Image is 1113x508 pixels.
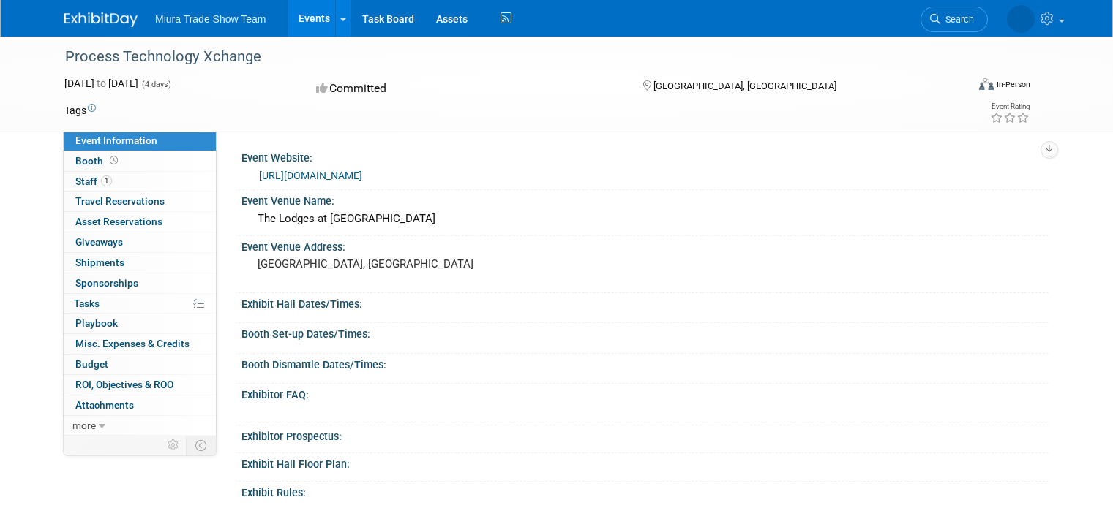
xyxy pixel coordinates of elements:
[241,354,1049,372] div: Booth Dismantle Dates/Times:
[75,175,112,187] span: Staff
[64,151,216,171] a: Booth
[75,155,121,167] span: Booth
[72,420,96,431] span: more
[990,103,1030,110] div: Event Rating
[940,14,974,25] span: Search
[241,384,1049,402] div: Exhibitor FAQ:
[64,375,216,395] a: ROI, Objectives & ROO
[241,425,1049,444] div: Exhibitor Prospectus:
[312,76,619,102] div: Committed
[241,147,1049,165] div: Event Website:
[241,190,1049,208] div: Event Venue Name:
[64,416,216,436] a: more
[101,175,112,186] span: 1
[75,399,134,411] span: Attachments
[241,323,1049,341] div: Booth Set-up Dates/Times:
[64,294,216,314] a: Tasks
[161,436,187,455] td: Personalize Event Tab Strip
[653,80,836,91] span: [GEOGRAPHIC_DATA], [GEOGRAPHIC_DATA]
[1007,5,1035,33] img: David Vrana
[75,216,162,227] span: Asset Reservations
[241,236,1049,254] div: Event Venue Address:
[75,257,124,268] span: Shipments
[75,236,123,248] span: Giveaways
[64,103,96,118] td: Tags
[140,80,171,89] span: (4 days)
[75,134,157,146] span: Event Information
[888,76,1030,98] div: Event Format
[64,77,138,89] span: [DATE] [DATE]
[75,338,190,349] span: Misc. Expenses & Credits
[75,317,118,329] span: Playbook
[75,277,138,289] span: Sponsorships
[252,208,1038,230] div: The Lodges at [GEOGRAPHIC_DATA]
[241,482,1049,500] div: Exhibit Rules:
[64,131,216,151] a: Event Information
[64,273,216,293] a: Sponsorships
[187,436,217,455] td: Toggle Event Tabs
[996,79,1030,90] div: In-Person
[64,253,216,273] a: Shipments
[258,257,562,270] pre: [GEOGRAPHIC_DATA], [GEOGRAPHIC_DATA]
[64,334,216,354] a: Misc. Expenses & Credits
[75,379,173,390] span: ROI, Objectives & ROO
[74,297,100,309] span: Tasks
[64,192,216,211] a: Travel Reservations
[64,212,216,232] a: Asset Reservations
[64,12,138,27] img: ExhibitDay
[75,195,165,207] span: Travel Reservations
[94,77,108,89] span: to
[259,170,362,181] a: [URL][DOMAIN_NAME]
[60,44,948,70] div: Process Technology Xchange
[241,453,1049,471] div: Exhibit Hall Floor Plan:
[64,355,216,374] a: Budget
[155,13,266,25] span: Miura Trade Show Team
[921,7,988,32] a: Search
[241,293,1049,311] div: Exhibit Hall Dates/Times:
[75,358,108,370] span: Budget
[64,395,216,415] a: Attachments
[64,314,216,333] a: Playbook
[107,155,121,166] span: Booth not reserved yet
[64,172,216,192] a: Staff1
[64,232,216,252] a: Giveaways
[979,78,994,90] img: Format-Inperson.png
